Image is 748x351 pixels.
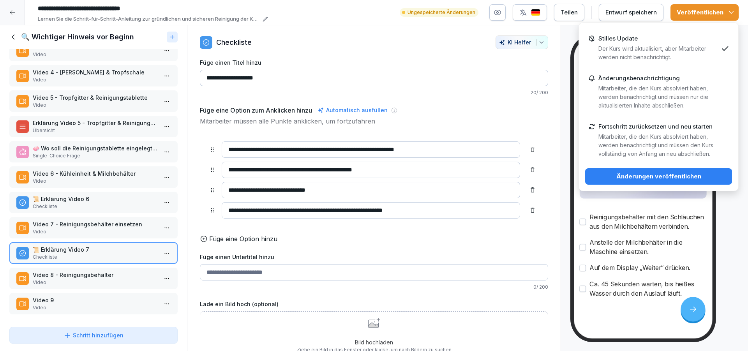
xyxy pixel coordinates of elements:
div: Video 5 - Tropfgitter & ReinigungstabletteVideo [9,90,178,112]
p: Checkliste [216,37,252,48]
p: Bild hochladen [297,338,452,346]
div: 📜 Erklärung Video 7Checkliste [9,242,178,264]
p: Reinigungsbehälter mit den Schläuchen aus den Milchbehältern verbinden. [589,213,707,231]
p: Mitarbeiter, die den Kurs absolviert haben, werden benachrichtigt und müssen den Kurs vollständig... [598,132,718,158]
div: Video 3 - Satzbehälter und Brüheinheit einsetzenVideo [9,40,178,61]
p: Erklärung Video 5 - Tropfgitter & Reinigungstablette [33,119,157,127]
div: 📜 Erklärung Video 6Checkliste [9,192,178,213]
p: Video [33,279,157,286]
label: Füge einen Untertitel hinzu [200,253,548,261]
p: Lernen Sie die Schritt-für-Schritt-Anleitung zur gründlichen und sicheren Reinigung der Kaffeemas... [38,15,260,23]
p: Video 5 - Tropfgitter & Reinigungstablette [33,93,157,102]
button: Änderungen veröffentlichen [585,168,732,185]
div: Automatisch ausfüllen [316,106,389,115]
h5: Füge eine Option zum Anklicken hinzu [200,106,312,115]
p: Video [33,102,157,109]
div: KI Helfer [499,39,545,46]
div: Änderungen veröffentlichen [591,172,726,181]
p: Änderungsbenachrichtigung [598,75,680,82]
button: Veröffentlichen [670,4,739,21]
p: Video [33,178,157,185]
p: Anstelle der Milchbehälter in die Maschine einsetzen. [589,238,707,256]
p: 📜 Erklärung Video 7 [33,245,157,254]
p: Video 6 - Kühleinheit & Milchbehälter [33,169,157,178]
p: Der Kurs wird aktualisiert, aber Mitarbeiter werden nicht benachrichtigt. [598,44,718,62]
p: Video 8 - Reinigungsbehälter [33,271,157,279]
p: Video 7 - Reinigungsbehälter einsetzen [33,220,157,228]
p: 0 / 200 [200,284,548,291]
p: Video [33,76,157,83]
div: Erklärung Video 5 - Tropfgitter & ReinigungstabletteÜbersicht [9,116,178,137]
button: Entwurf speichern [599,4,663,21]
p: 📜 Erklärung Video 6 [33,195,157,203]
button: KI Helfer [496,35,548,49]
label: Lade ein Bild hoch (optional) [200,300,548,308]
div: 🧼 Wo soll die Reinigungstablette eingelegt werden?Single-Choice Frage [9,141,178,162]
img: de.svg [531,9,540,16]
p: Fortschritt zurücksetzen und neu starten [598,123,713,130]
div: Teilen [561,8,578,17]
div: Video 8 - ReinigungsbehälterVideo [9,268,178,289]
div: Schritt hinzufügen [64,331,123,339]
p: 20 / 200 [200,89,548,96]
h1: 🔍 Wichtiger Hinweis vor Beginn [21,32,134,42]
p: Stilles Update [598,35,638,42]
p: Video [33,228,157,235]
p: Video 4 - [PERSON_NAME] & Tropfschale [33,68,157,76]
div: Video 4 - [PERSON_NAME] & TropfschaleVideo [9,65,178,86]
p: Video [33,304,157,311]
div: Entwurf speichern [605,8,657,17]
div: Video 9Video [9,293,178,314]
p: Ungespeicherte Änderungen [408,9,475,16]
label: Füge einen Titel hinzu [200,58,548,67]
p: Single-Choice Frage [33,152,157,159]
p: Ca. 45 Sekunden warten, bis heißes Wasser durch den Auslauf läuft. [589,280,707,298]
p: Video 9 [33,296,157,304]
div: Video 6 - Kühleinheit & MilchbehälterVideo [9,166,178,188]
div: Video 7 - Reinigungsbehälter einsetzenVideo [9,217,178,238]
p: Füge eine Option hinzu [209,234,277,243]
p: Mitarbeiter müssen alle Punkte anklicken, um fortzufahren [200,116,548,126]
p: Übersicht [33,127,157,134]
p: 🧼 Wo soll die Reinigungstablette eingelegt werden? [33,144,157,152]
div: Veröffentlichen [677,8,732,17]
button: Schritt hinzufügen [9,327,178,344]
button: Teilen [554,4,584,21]
p: Auf dem Display „Weiter“ drücken. [589,263,691,273]
p: Video [33,51,157,58]
p: Checkliste [33,203,157,210]
p: Checkliste [33,254,157,261]
p: Mitarbeiter, die den Kurs absolviert haben, werden benachrichtigt und müssen nur die aktualisiert... [598,84,718,110]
